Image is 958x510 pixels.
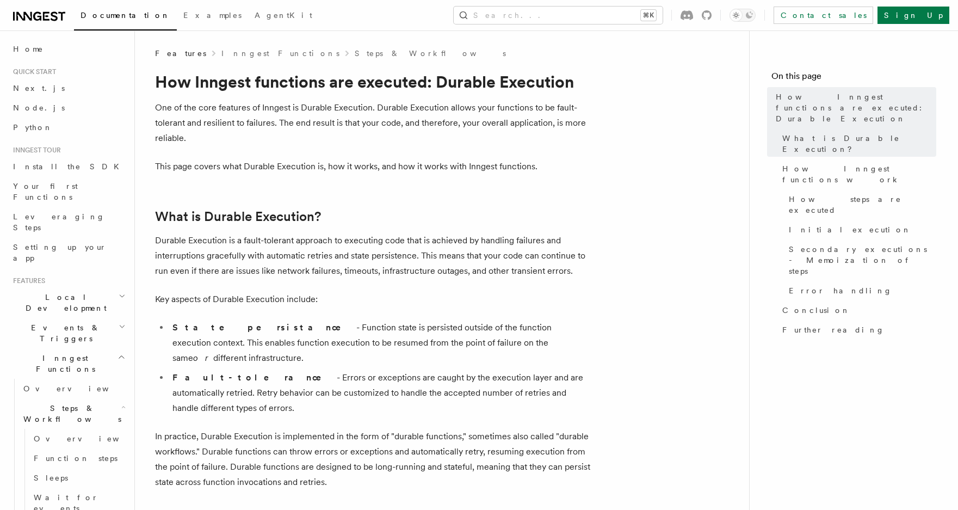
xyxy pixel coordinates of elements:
[155,233,590,279] p: Durable Execution is a fault-tolerant approach to executing code that is achieved by handling fai...
[774,7,873,24] a: Contact sales
[9,98,128,118] a: Node.js
[34,454,118,463] span: Function steps
[9,322,119,344] span: Events & Triggers
[183,11,242,20] span: Examples
[9,287,128,318] button: Local Development
[641,10,656,21] kbd: ⌘K
[13,123,53,132] span: Python
[782,324,885,335] span: Further reading
[221,48,339,59] a: Inngest Functions
[784,220,936,239] a: Initial execution
[771,70,936,87] h4: On this page
[19,398,128,429] button: Steps & Workflows
[172,372,337,383] strong: Fault-tolerance
[778,159,936,189] a: How Inngest functions work
[177,3,248,29] a: Examples
[782,163,936,185] span: How Inngest functions work
[29,468,128,488] a: Sleeps
[34,434,146,443] span: Overview
[778,320,936,340] a: Further reading
[9,118,128,137] a: Python
[782,133,936,155] span: What is Durable Execution?
[13,103,65,112] span: Node.js
[9,207,128,237] a: Leveraging Steps
[454,7,663,24] button: Search...⌘K
[19,403,121,425] span: Steps & Workflows
[877,7,949,24] a: Sign Up
[789,244,936,276] span: Secondary executions - Memoization of steps
[193,353,213,363] em: or
[784,239,936,281] a: Secondary executions - Memoization of steps
[9,237,128,268] a: Setting up your app
[778,300,936,320] a: Conclusion
[155,159,590,174] p: This page covers what Durable Execution is, how it works, and how it works with Inngest functions.
[13,44,44,54] span: Home
[9,39,128,59] a: Home
[9,292,119,314] span: Local Development
[784,189,936,220] a: How steps are executed
[9,176,128,207] a: Your first Functions
[34,474,68,482] span: Sleeps
[169,320,590,366] li: - Function state is persisted outside of the function execution context. This enables function ex...
[789,194,936,216] span: How steps are executed
[784,281,936,300] a: Error handling
[9,146,61,155] span: Inngest tour
[155,429,590,490] p: In practice, Durable Execution is implemented in the form of "durable functions," sometimes also ...
[23,384,135,393] span: Overview
[155,100,590,146] p: One of the core features of Inngest is Durable Execution. Durable Execution allows your functions...
[9,276,45,285] span: Features
[13,243,107,262] span: Setting up your app
[74,3,177,30] a: Documentation
[9,157,128,176] a: Install the SDK
[789,285,892,296] span: Error handling
[771,87,936,128] a: How Inngest functions are executed: Durable Execution
[19,379,128,398] a: Overview
[29,448,128,468] a: Function steps
[9,78,128,98] a: Next.js
[355,48,506,59] a: Steps & Workflows
[9,348,128,379] button: Inngest Functions
[155,72,590,91] h1: How Inngest functions are executed: Durable Execution
[778,128,936,159] a: What is Durable Execution?
[172,322,356,333] strong: State persistance
[776,91,936,124] span: How Inngest functions are executed: Durable Execution
[255,11,312,20] span: AgentKit
[155,48,206,59] span: Features
[155,209,321,224] a: What is Durable Execution?
[13,212,105,232] span: Leveraging Steps
[29,429,128,448] a: Overview
[13,162,126,171] span: Install the SDK
[730,9,756,22] button: Toggle dark mode
[789,224,911,235] span: Initial execution
[81,11,170,20] span: Documentation
[782,305,850,316] span: Conclusion
[13,182,78,201] span: Your first Functions
[9,318,128,348] button: Events & Triggers
[9,67,56,76] span: Quick start
[169,370,590,416] li: - Errors or exceptions are caught by the execution layer and are automatically retried. Retry beh...
[248,3,319,29] a: AgentKit
[9,353,118,374] span: Inngest Functions
[155,292,590,307] p: Key aspects of Durable Execution include:
[13,84,65,93] span: Next.js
